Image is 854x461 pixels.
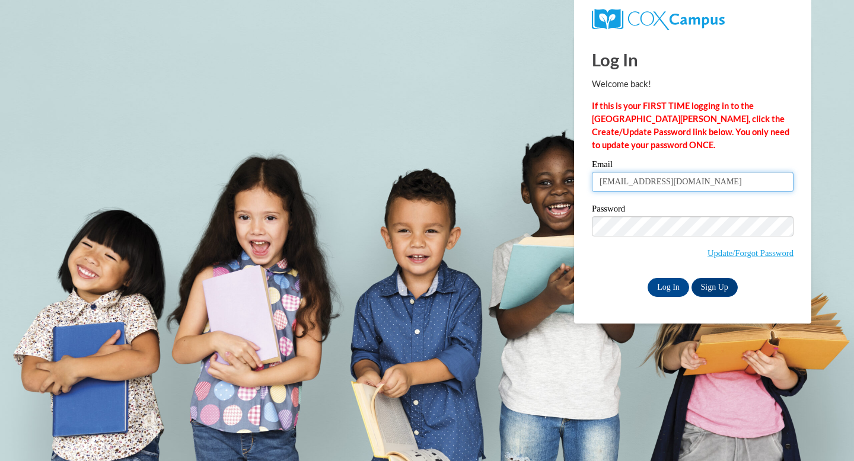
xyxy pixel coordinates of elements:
input: Log In [648,278,689,297]
h1: Log In [592,47,794,72]
label: Password [592,204,794,216]
img: COX Campus [592,9,725,30]
a: Update/Forgot Password [708,248,794,258]
p: Welcome back! [592,78,794,91]
label: Email [592,160,794,172]
a: COX Campus [592,9,794,30]
a: Sign Up [692,278,738,297]
strong: If this is your FIRST TIME logging in to the [GEOGRAPHIC_DATA][PERSON_NAME], click the Create/Upd... [592,101,789,150]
